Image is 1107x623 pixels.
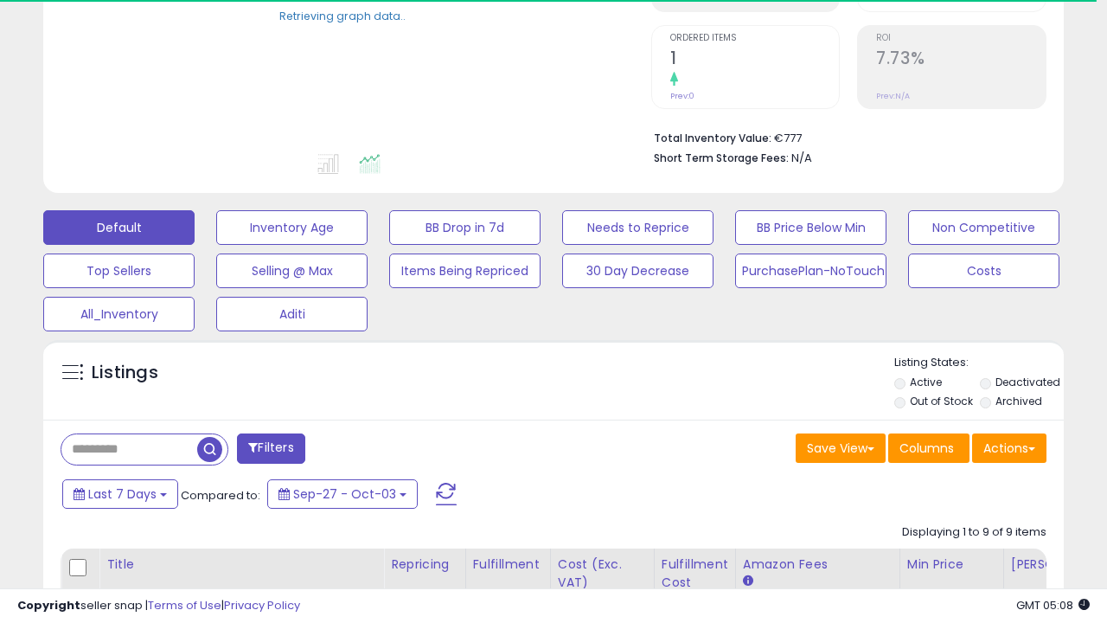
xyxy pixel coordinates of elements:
span: Compared to: [181,487,260,504]
h5: Listings [92,361,158,385]
button: Last 7 Days [62,479,178,509]
button: Actions [972,434,1046,463]
button: Aditi [216,297,368,331]
small: Amazon Fees. [743,574,753,589]
b: Short Term Storage Fees: [654,151,789,165]
li: €777 [654,126,1034,147]
strong: Copyright [17,597,80,613]
div: Repricing [391,556,458,574]
span: N/A [791,150,812,166]
button: Costs [908,254,1059,288]
span: ROI [876,34,1046,43]
span: Last 7 Days [88,485,157,503]
div: Fulfillment Cost [662,556,728,592]
button: Filters [237,434,304,464]
button: Sep-27 - Oct-03 [267,479,418,509]
button: Inventory Age [216,210,368,245]
label: Archived [995,394,1042,408]
div: Fulfillment [473,556,543,574]
button: Default [43,210,195,245]
div: Amazon Fees [743,556,893,574]
a: Privacy Policy [224,597,300,613]
button: All_Inventory [43,297,195,331]
small: Prev: N/A [876,91,910,101]
small: Prev: 0 [670,91,694,101]
b: Total Inventory Value: [654,131,771,145]
button: Needs to Reprice [562,210,713,245]
span: 2025-10-11 05:08 GMT [1016,597,1090,613]
span: Columns [899,440,954,457]
button: BB Price Below Min [735,210,886,245]
a: Terms of Use [148,597,221,613]
button: 30 Day Decrease [562,254,713,288]
label: Deactivated [995,375,1060,389]
div: Min Price [907,556,996,574]
div: Retrieving graph data.. [279,8,406,23]
div: Cost (Exc. VAT) [558,556,647,592]
button: BB Drop in 7d [389,210,541,245]
div: Displaying 1 to 9 of 9 items [902,524,1046,541]
button: Columns [888,434,969,463]
span: Sep-27 - Oct-03 [293,485,396,503]
button: PurchasePlan-NoTouch [735,254,886,288]
label: Active [910,375,942,389]
h2: 1 [670,48,840,72]
div: seller snap | | [17,598,300,614]
button: Top Sellers [43,254,195,288]
button: Selling @ Max [216,254,368,288]
button: Items Being Repriced [389,254,541,288]
span: Ordered Items [670,34,840,43]
button: Non Competitive [908,210,1059,245]
div: Title [106,556,376,574]
label: Out of Stock [910,394,973,408]
button: Save View [796,434,886,463]
p: Listing States: [894,355,1064,371]
h2: 7.73% [876,48,1046,72]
